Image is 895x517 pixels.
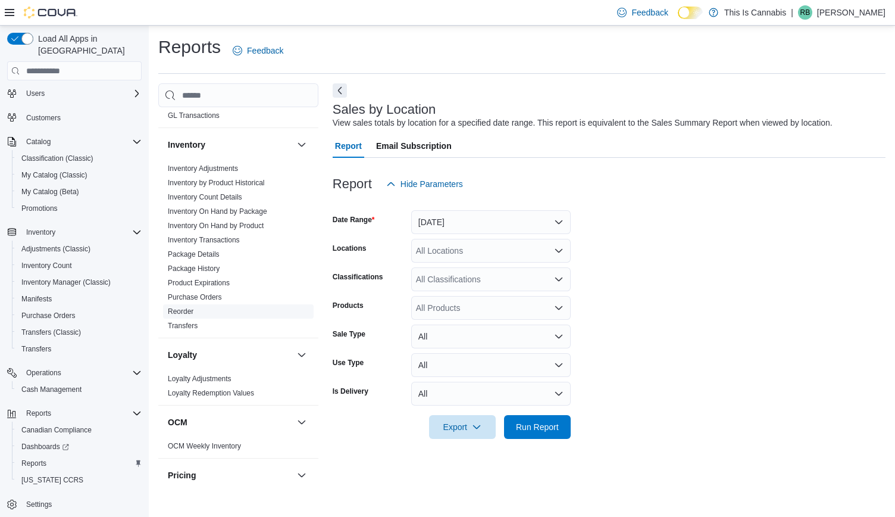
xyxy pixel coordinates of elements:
[17,151,142,166] span: Classification (Classic)
[168,179,265,187] a: Inventory by Product Historical
[17,185,84,199] a: My Catalog (Beta)
[21,111,65,125] a: Customers
[554,275,564,284] button: Open list of options
[26,89,45,98] span: Users
[17,473,88,487] a: [US_STATE] CCRS
[333,117,833,129] div: View sales totals by location for a specified date range. This report is equivalent to the Sales ...
[247,45,283,57] span: Feedback
[798,5,812,20] div: Ryan Bauer
[168,207,267,216] a: Inventory On Hand by Package
[21,497,142,512] span: Settings
[17,473,142,487] span: Washington CCRS
[21,425,92,435] span: Canadian Compliance
[333,102,436,117] h3: Sales by Location
[168,389,254,397] a: Loyalty Redemption Values
[168,111,220,120] a: GL Transactions
[21,406,56,421] button: Reports
[17,168,92,182] a: My Catalog (Classic)
[168,469,196,481] h3: Pricing
[168,441,241,451] span: OCM Weekly Inventory
[26,500,52,509] span: Settings
[2,405,146,422] button: Reports
[12,381,146,398] button: Cash Management
[17,258,142,273] span: Inventory Count
[21,497,57,512] a: Settings
[21,204,58,213] span: Promotions
[168,349,292,361] button: Loyalty
[168,250,220,259] span: Package Details
[26,409,51,418] span: Reports
[12,455,146,472] button: Reports
[168,139,292,151] button: Inventory
[411,325,571,348] button: All
[21,406,142,421] span: Reports
[168,416,187,428] h3: OCM
[17,242,142,256] span: Adjustments (Classic)
[333,387,368,396] label: Is Delivery
[21,86,142,101] span: Users
[17,201,142,216] span: Promotions
[33,33,142,57] span: Load All Apps in [GEOGRAPHIC_DATA]
[158,492,318,511] div: Pricing
[168,250,220,258] a: Package Details
[12,183,146,200] button: My Catalog (Beta)
[335,134,362,158] span: Report
[17,440,142,454] span: Dashboards
[17,292,57,306] a: Manifests
[2,133,146,150] button: Catalog
[554,246,564,256] button: Open list of options
[21,225,142,239] span: Inventory
[168,235,240,245] span: Inventory Transactions
[678,7,703,19] input: Dark Mode
[168,178,265,188] span: Inventory by Product Historical
[411,382,571,406] button: All
[168,192,242,202] span: Inventory Count Details
[2,496,146,513] button: Settings
[21,187,79,197] span: My Catalog (Beta)
[333,244,367,253] label: Locations
[21,278,111,287] span: Inventory Manager (Classic)
[17,342,56,356] a: Transfers
[21,225,60,239] button: Inventory
[12,274,146,291] button: Inventory Manager (Classic)
[17,456,142,471] span: Reports
[724,5,786,20] p: This Is Cannabis
[21,344,51,354] span: Transfers
[168,164,238,173] a: Inventory Adjustments
[26,137,51,147] span: Catalog
[168,264,220,273] a: Package History
[295,468,309,482] button: Pricing
[17,258,77,273] a: Inventory Count
[333,301,364,310] label: Products
[21,86,49,101] button: Users
[21,294,52,304] span: Manifests
[168,279,230,287] a: Product Expirations
[12,150,146,167] button: Classification (Classic)
[168,469,292,481] button: Pricing
[17,275,115,289] a: Inventory Manager (Classic)
[168,322,198,330] a: Transfers
[158,439,318,458] div: OCM
[168,292,222,302] span: Purchase Orders
[21,366,66,380] button: Operations
[800,5,810,20] span: RB
[17,325,86,340] a: Transfers (Classic)
[429,415,496,439] button: Export
[168,293,222,301] a: Purchase Orders
[168,222,264,230] a: Inventory On Hand by Product
[21,311,76,320] span: Purchase Orders
[12,241,146,257] button: Adjustments (Classic)
[168,207,267,216] span: Inventory On Hand by Package
[333,177,372,191] h3: Report
[17,201,62,216] a: Promotions
[17,185,142,199] span: My Catalog (Beta)
[17,292,142,306] span: Manifests
[411,210,571,234] button: [DATE]
[168,139,205,151] h3: Inventory
[333,83,347,98] button: Next
[158,94,318,127] div: Finance
[817,5,885,20] p: [PERSON_NAME]
[12,167,146,183] button: My Catalog (Classic)
[158,35,221,59] h1: Reports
